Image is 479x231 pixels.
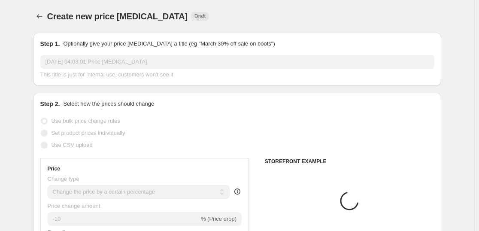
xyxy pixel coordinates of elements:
input: 30% off holiday sale [40,55,434,69]
span: Change type [48,176,79,182]
span: Price change amount [48,203,100,209]
span: Draft [194,13,206,20]
button: Price change jobs [33,10,45,22]
span: Use CSV upload [52,142,93,148]
h2: Step 2. [40,100,60,108]
span: Set product prices individually [52,130,125,136]
h3: Price [48,165,60,172]
p: Select how the prices should change [63,100,154,108]
input: -15 [48,212,199,226]
span: Use bulk price change rules [52,118,120,124]
h2: Step 1. [40,40,60,48]
span: This title is just for internal use, customers won't see it [40,71,173,78]
span: Create new price [MEDICAL_DATA] [47,12,188,21]
div: help [233,187,242,196]
h6: STOREFRONT EXAMPLE [265,158,434,165]
span: % (Price drop) [201,216,236,222]
p: Optionally give your price [MEDICAL_DATA] a title (eg "March 30% off sale on boots") [63,40,275,48]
